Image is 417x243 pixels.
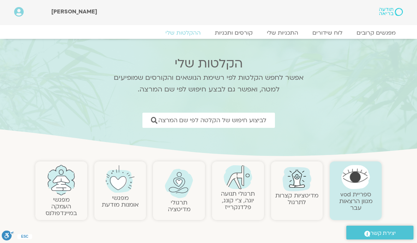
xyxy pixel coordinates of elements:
a: מפגשים קרובים [350,29,403,36]
a: ספריית vodמגוון הרצאות עבר [339,190,372,212]
a: לביצוע חיפוש של הקלטה לפי שם המרצה [142,113,275,128]
a: תרגולימדיטציה [168,198,190,213]
a: התכניות שלי [260,29,305,36]
a: ההקלטות שלי [158,29,208,36]
a: מפגשיהעמקה במיינדפולנס [46,196,77,217]
a: מפגשיאומנות מודעת [102,194,139,209]
nav: Menu [14,29,403,36]
p: אפשר לחפש הקלטות לפי רשימת הנושאים והקורסים שמופיעים למטה, ואפשר גם לבצע חיפוש לפי שם המרצה. [104,72,313,95]
a: קורסים ותכניות [208,29,260,36]
a: מדיטציות קצרות לתרגול [275,191,318,206]
h2: הקלטות שלי [104,57,313,71]
span: יצירת קשר [370,229,396,238]
span: [PERSON_NAME] [51,8,97,16]
a: לוח שידורים [305,29,350,36]
a: תרגולי תנועהיוגה, צ׳י קונג, פלדנקרייז [221,190,255,211]
a: יצירת קשר [346,226,413,239]
span: לביצוע חיפוש של הקלטה לפי שם המרצה [158,117,266,124]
